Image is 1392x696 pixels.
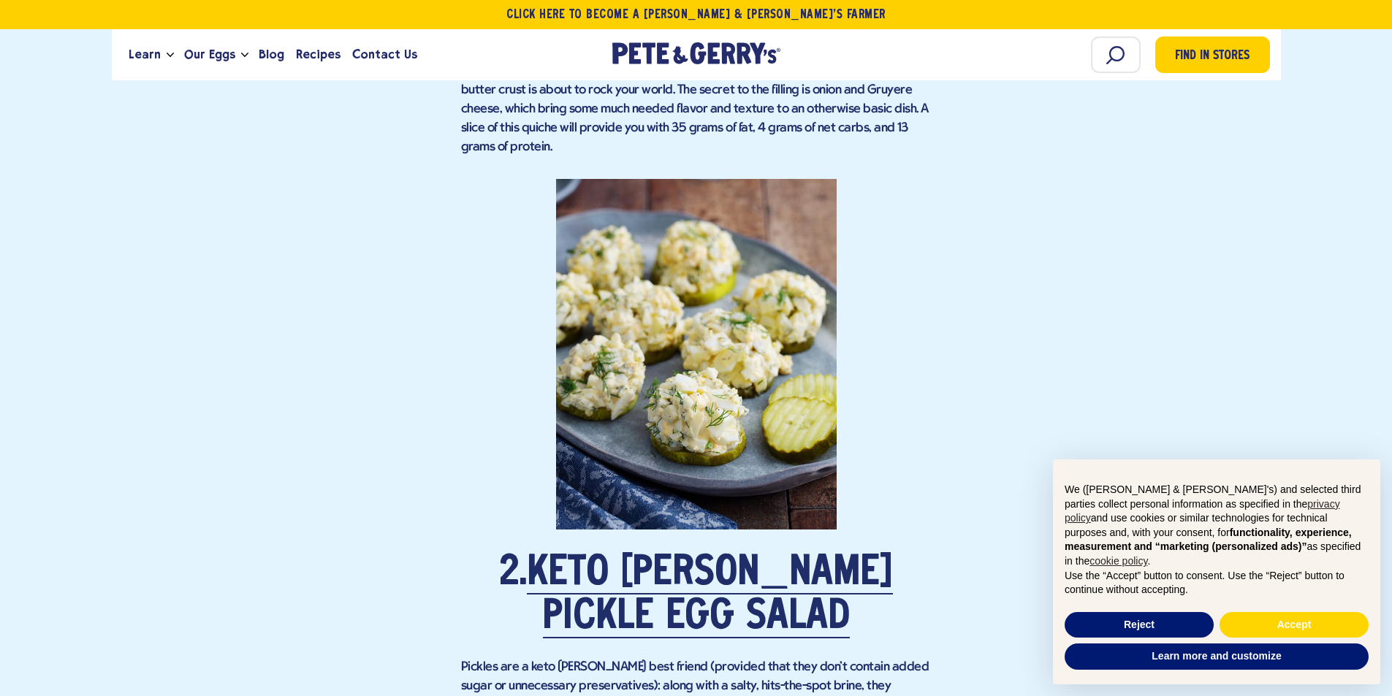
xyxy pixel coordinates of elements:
a: Learn [123,35,167,74]
a: Keto [PERSON_NAME] Pickle Egg Salad [527,554,893,638]
button: Reject [1065,612,1214,638]
a: Contact Us [346,35,423,74]
h2: 2. [461,551,932,639]
a: Find in Stores [1155,37,1270,73]
button: Learn more and customize [1065,643,1369,670]
p: We ([PERSON_NAME] & [PERSON_NAME]'s) and selected third parties collect personal information as s... [1065,483,1369,569]
p: If this quiche proves anything, it's that all crusts are not created equal. In fact, if you've be... [461,43,932,157]
a: Blog [253,35,290,74]
span: Contact Us [352,45,417,64]
span: Learn [129,45,161,64]
button: Open the dropdown menu for Learn [167,53,174,58]
a: Our Eggs [178,35,241,74]
span: Recipes [296,45,341,64]
a: Recipes [290,35,346,74]
span: Blog [259,45,284,64]
a: cookie policy [1089,555,1147,567]
button: Open the dropdown menu for Our Eggs [241,53,248,58]
span: Find in Stores [1175,47,1250,66]
button: Accept [1220,612,1369,638]
span: Our Eggs [184,45,235,64]
p: Use the “Accept” button to consent. Use the “Reject” button to continue without accepting. [1065,569,1369,597]
input: Search [1091,37,1141,73]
